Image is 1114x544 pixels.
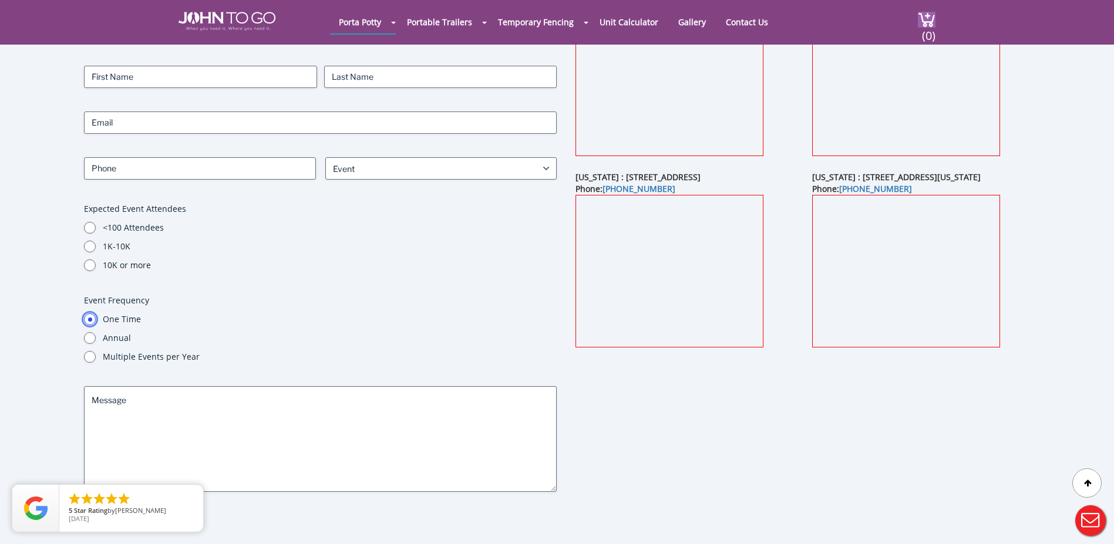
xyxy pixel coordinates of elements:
a: Contact Us [717,11,777,33]
label: Multiple Events per Year [103,351,557,363]
label: 10K or more [103,259,557,271]
li:  [92,492,106,506]
legend: Event Frequency [84,295,149,306]
input: Email [84,111,557,134]
li:  [105,492,119,506]
a: Portable Trailers [398,11,481,33]
label: <100 Attendees [103,222,557,234]
img: cart a [918,12,935,28]
span: 5 [69,506,72,515]
a: Temporary Fencing [489,11,583,33]
span: [PERSON_NAME] [115,506,166,515]
a: [PHONE_NUMBER] [839,183,912,194]
b: [US_STATE] : [STREET_ADDRESS] [575,171,701,183]
a: Unit Calculator [591,11,667,33]
b: Phone: [575,183,675,194]
span: (0) [921,18,935,43]
b: Phone: [812,183,912,194]
input: Phone [84,157,316,180]
span: Star Rating [74,506,107,515]
span: [DATE] [69,514,89,523]
img: Review Rating [24,496,48,520]
button: Live Chat [1067,497,1114,544]
span: by [69,507,194,515]
a: Gallery [669,11,715,33]
b: [US_STATE] : [STREET_ADDRESS][US_STATE] [812,171,981,183]
legend: Expected Event Attendees [84,203,186,215]
img: JOHN to go [179,12,275,31]
li:  [117,492,131,506]
label: Annual [103,332,557,344]
li:  [68,492,82,506]
input: First Name [84,66,317,88]
a: [PHONE_NUMBER] [603,183,675,194]
li:  [80,492,94,506]
input: Last Name [324,66,557,88]
a: Porta Potty [330,11,390,33]
label: 1K-10K [103,241,557,252]
label: One Time [103,313,557,325]
label: CAPTCHA [84,515,557,527]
